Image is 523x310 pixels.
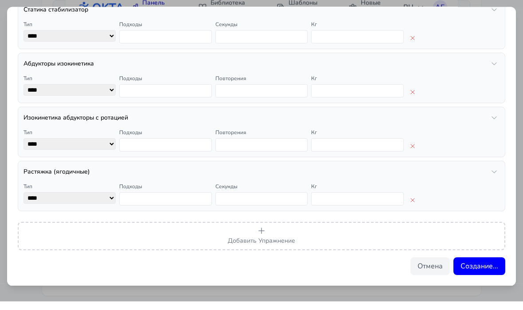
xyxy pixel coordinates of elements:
button: Создание... [453,266,505,284]
button: Отмена [410,266,450,284]
label: Тип [23,138,32,145]
label: Кг [311,138,317,145]
h3: Статика стабилизатор [23,14,88,23]
label: Кг [311,192,317,199]
label: Повторения [215,138,246,145]
h3: Абдукторы изокинетика [23,68,94,77]
h3: Растяжка (ягодичные) [23,176,90,185]
label: Тип [23,30,32,37]
label: Подходы [119,30,142,37]
label: Секунды [215,30,238,37]
label: Подходы [119,138,142,145]
span: Добавить Упражнение [228,245,295,254]
label: Кг [311,84,317,91]
label: Кг [311,30,317,37]
label: Повторения [215,84,246,91]
label: Тип [23,192,32,199]
label: Тип [23,84,32,91]
label: Подходы [119,192,142,199]
h3: Изокинетика абдукторы с ротацией [23,122,128,131]
button: Добавить Упражнение [18,231,505,259]
label: Секунды [215,192,238,199]
label: Подходы [119,84,142,91]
